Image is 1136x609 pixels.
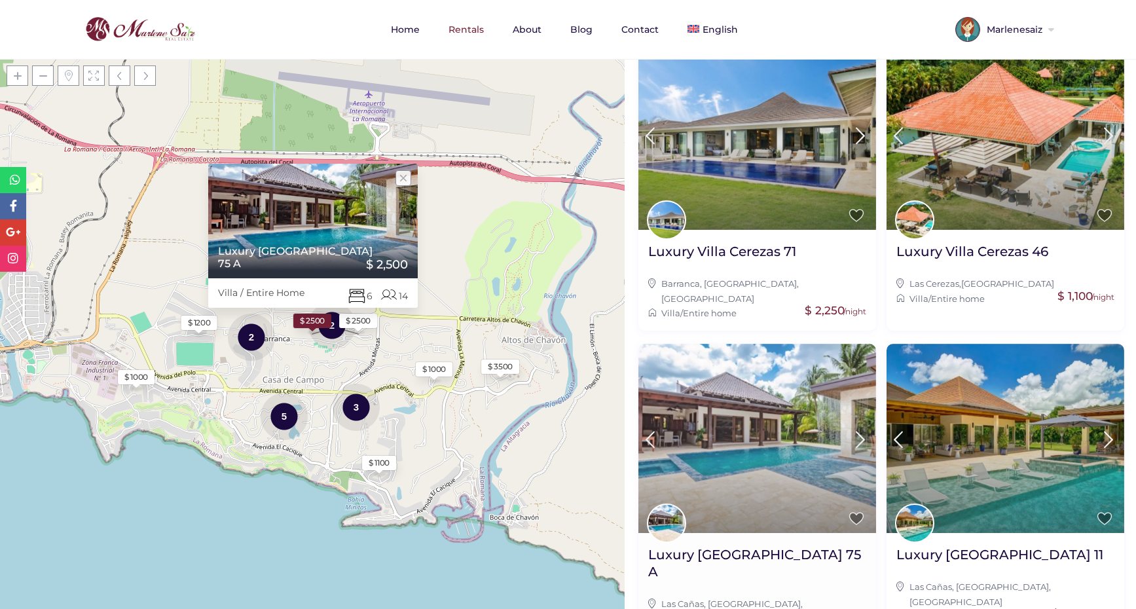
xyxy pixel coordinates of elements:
[909,581,1049,592] a: Las Cañas, [GEOGRAPHIC_DATA]
[896,243,1048,260] h2: Luxury Villa Cerezas 46
[300,315,325,327] div: $ 2500
[896,243,1048,270] a: Luxury Villa Cerezas 46
[648,546,866,580] h2: Luxury [GEOGRAPHIC_DATA] 75 A
[661,293,754,304] a: [GEOGRAPHIC_DATA]
[909,278,959,289] a: Las Cerezas
[648,546,866,590] a: Luxury [GEOGRAPHIC_DATA] 75 A
[333,382,380,432] div: 3
[661,599,801,609] a: Las Cañas, [GEOGRAPHIC_DATA]
[488,361,513,373] div: $ 3500
[961,278,1054,289] a: [GEOGRAPHIC_DATA]
[124,371,148,383] div: $ 1000
[208,245,386,270] a: Luxury [GEOGRAPHIC_DATA] 75 A
[261,392,308,441] div: 5
[909,293,928,304] a: Villa
[648,243,796,270] a: Luxury Villa Cerezas 71
[648,243,796,260] h2: Luxury Villa Cerezas 71
[208,278,314,308] div: Villa / Entire Home
[896,546,1103,563] h2: Luxury [GEOGRAPHIC_DATA] 11
[887,41,1124,231] img: Luxury Villa Cerezas 46
[980,25,1046,34] span: Marlenesaiz
[188,317,211,329] div: $ 1200
[896,291,1114,306] div: /
[228,312,275,361] div: 2
[638,41,876,231] img: Luxury Villa Cerezas 71
[346,315,371,327] div: $ 2500
[896,580,1114,609] div: ,
[422,363,446,375] div: $ 1000
[348,286,373,303] span: 6
[896,276,1114,291] div: ,
[648,276,866,306] div: ,
[82,14,198,45] img: logo
[661,308,680,318] a: Villa
[887,344,1124,534] img: Luxury Villa Las Cañas 11
[638,344,876,534] img: Luxury Villa Las Cañas 75 A
[896,546,1103,573] a: Luxury [GEOGRAPHIC_DATA] 11
[369,457,390,469] div: $ 1100
[703,24,738,35] span: English
[661,278,797,289] a: Barranca, [GEOGRAPHIC_DATA]
[380,286,408,303] span: 14
[909,597,1002,607] a: [GEOGRAPHIC_DATA]
[648,306,866,320] div: /
[683,308,737,318] a: Entire home
[931,293,985,304] a: Entire home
